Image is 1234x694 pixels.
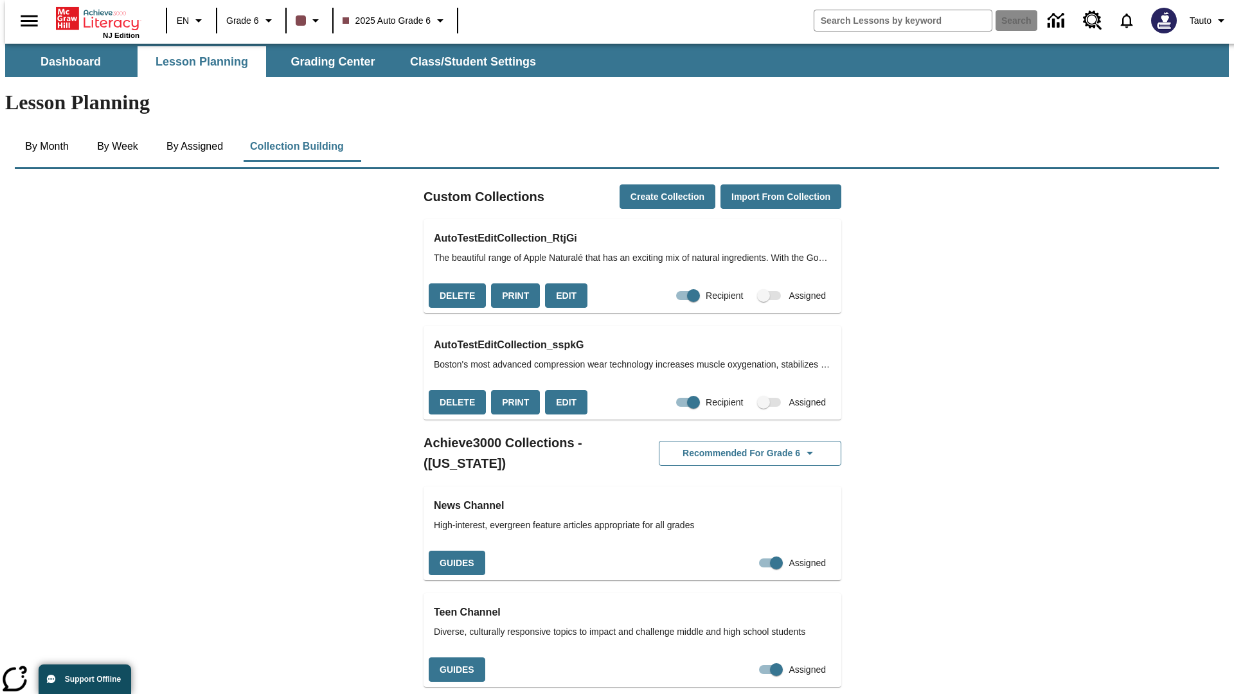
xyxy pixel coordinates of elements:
input: search field [814,10,992,31]
button: Create Collection [620,184,715,209]
h3: Teen Channel [434,603,831,621]
button: Profile/Settings [1185,9,1234,32]
div: SubNavbar [5,46,548,77]
span: Boston's most advanced compression wear technology increases muscle oxygenation, stabilizes activ... [434,358,831,371]
span: High-interest, evergreen feature articles appropriate for all grades [434,519,831,532]
button: Grade: Grade 6, Select a grade [221,9,282,32]
a: Resource Center, Will open in new tab [1075,3,1110,38]
button: Delete [429,390,486,415]
button: Language: EN, Select a language [171,9,212,32]
div: Home [56,4,139,39]
button: Print, will open in a new window [491,390,540,415]
h3: AutoTestEditCollection_sspkG [434,336,831,354]
h1: Lesson Planning [5,91,1229,114]
span: Dashboard [40,55,101,69]
h2: Achieve3000 Collections - ([US_STATE]) [424,432,632,474]
button: Edit [545,283,587,308]
span: Recipient [706,396,743,409]
span: Assigned [789,663,826,677]
h2: Custom Collections [424,186,544,207]
span: 2025 Auto Grade 6 [343,14,431,28]
button: Recommended for Grade 6 [659,441,841,466]
span: EN [177,14,189,28]
button: Grading Center [269,46,397,77]
h3: News Channel [434,497,831,515]
span: The beautiful range of Apple Naturalé that has an exciting mix of natural ingredients. With the G... [434,251,831,265]
span: Tauto [1190,14,1212,28]
button: Select a new avatar [1143,4,1185,37]
button: Collection Building [240,131,354,162]
button: By Month [15,131,79,162]
button: By Week [85,131,150,162]
button: Edit [545,390,587,415]
a: Notifications [1110,4,1143,37]
button: Class/Student Settings [400,46,546,77]
span: Diverse, culturally responsive topics to impact and challenge middle and high school students [434,625,831,639]
button: By Assigned [156,131,233,162]
img: Avatar [1151,8,1177,33]
span: Class/Student Settings [410,55,536,69]
button: Support Offline [39,664,131,694]
button: Guides [429,657,485,682]
button: Guides [429,551,485,576]
div: SubNavbar [5,44,1229,77]
button: Open side menu [10,2,48,40]
button: Dashboard [6,46,135,77]
button: Lesson Planning [138,46,266,77]
button: Delete [429,283,486,308]
span: Support Offline [65,675,121,684]
span: Grading Center [291,55,375,69]
span: NJ Edition [103,31,139,39]
span: Assigned [789,289,826,303]
a: Home [56,6,139,31]
span: Recipient [706,289,743,303]
a: Data Center [1040,3,1075,39]
button: Class: 2025 Auto Grade 6, Select your class [337,9,454,32]
span: Lesson Planning [156,55,248,69]
button: Print, will open in a new window [491,283,540,308]
span: Grade 6 [226,14,259,28]
span: Assigned [789,396,826,409]
button: Import from Collection [720,184,841,209]
h3: AutoTestEditCollection_RtjGi [434,229,831,247]
span: Assigned [789,556,826,570]
button: Class color is dark brown. Change class color [291,9,328,32]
